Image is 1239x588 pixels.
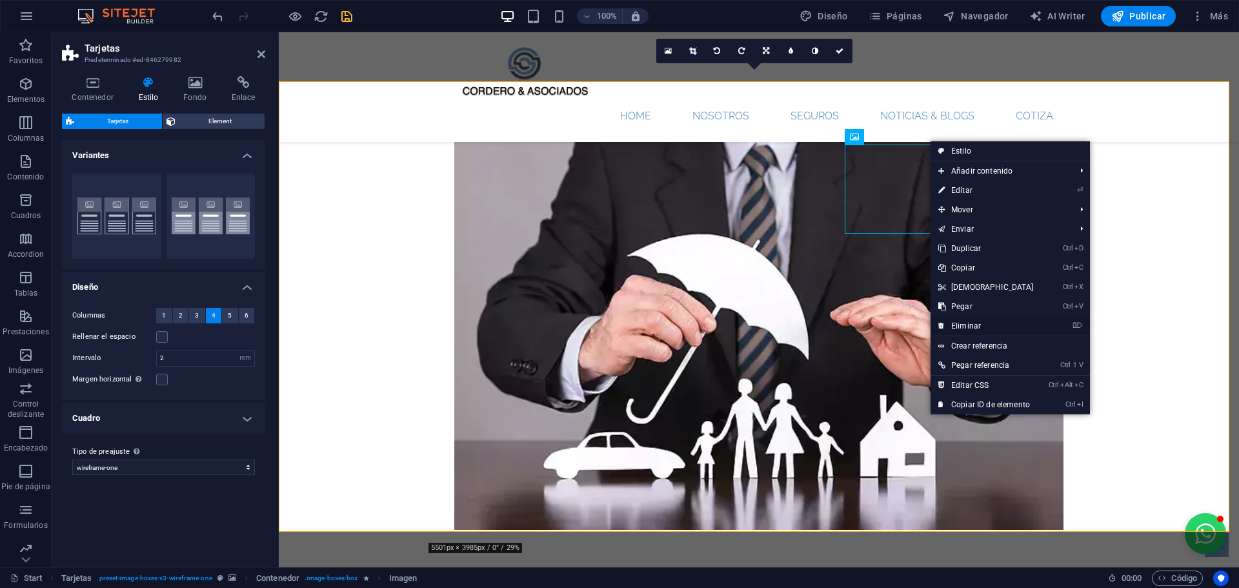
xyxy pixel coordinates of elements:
button: Más [1186,6,1233,26]
h4: Contenedor [62,76,128,103]
div: Dominio [68,76,99,85]
a: Estilo [931,141,1090,161]
p: Accordion [8,249,44,259]
span: Mover [931,200,1071,219]
i: I [1077,400,1083,409]
i: ⏎ [1077,186,1083,194]
span: . image-boxes-box [305,571,358,586]
button: 5 [222,308,238,323]
p: Imágenes [8,365,43,376]
button: Páginas [863,6,927,26]
button: 2 [173,308,189,323]
img: tab_domain_overview_orange.svg [54,75,64,85]
button: 1 [156,308,172,323]
label: Intervalo [72,354,156,361]
span: Element [179,114,261,129]
button: 4 [206,308,222,323]
i: ⌦ [1073,321,1083,330]
i: Este elemento es un preajuste personalizable [217,574,223,582]
p: Formularios [4,520,47,531]
i: X [1074,283,1083,291]
span: Publicar [1111,10,1166,23]
i: Ctrl [1065,400,1076,409]
a: Confirmar ( Ctrl ⏎ ) [828,39,852,63]
p: Encabezado [4,443,48,453]
a: CtrlAltCEditar CSS [931,376,1042,395]
h4: Diseño [62,272,265,295]
a: Modo de recorte [681,39,705,63]
p: Tablas [14,288,38,298]
i: Ctrl [1063,283,1073,291]
span: Tarjetas [78,114,158,129]
i: C [1074,381,1083,389]
img: tab_keywords_by_traffic_grey.svg [137,75,148,85]
a: Desenfoque [779,39,803,63]
p: Elementos [7,94,45,105]
span: Haz clic para seleccionar y doble clic para editar [389,571,418,586]
button: save [339,8,354,24]
button: Haz clic para salir del modo de previsualización y seguir editando [287,8,303,24]
a: ⌦Eliminar [931,316,1042,336]
p: Columnas [8,133,45,143]
div: Dominio: [DOMAIN_NAME] [34,34,145,44]
button: reload [313,8,328,24]
span: . preset-image-boxes-v3-wireframe-one [97,571,212,586]
p: Favoritos [9,56,43,66]
button: Código [1152,571,1203,586]
div: v 4.0.25 [36,21,63,31]
span: 4 [212,308,216,323]
a: CtrlX[DEMOGRAPHIC_DATA] [931,278,1042,297]
a: Escala de grises [803,39,828,63]
img: logo_orange.svg [21,21,31,31]
div: Palabras clave [152,76,205,85]
a: Haz clic para cancelar la selección y doble clic para abrir páginas [10,571,43,586]
span: Diseño [800,10,848,23]
h4: Enlace [221,76,265,103]
p: Pie de página [1,482,50,492]
i: Ctrl [1060,361,1071,369]
p: Contenido [7,172,44,182]
h3: Predeterminado #ed-846279982 [85,54,239,66]
button: Publicar [1101,6,1176,26]
i: ⇧ [1072,361,1078,369]
a: Enviar [931,219,1071,239]
span: Haz clic para seleccionar y doble clic para editar [61,571,92,586]
i: V [1074,302,1083,310]
button: undo [210,8,225,24]
p: Cuadros [11,210,41,221]
h2: Tarjetas [85,43,265,54]
i: D [1074,244,1083,252]
div: Diseño (Ctrl+Alt+Y) [794,6,853,26]
p: Prestaciones [3,327,48,337]
i: Ctrl [1063,263,1073,272]
button: Tarjetas [62,114,162,129]
i: Volver a cargar página [314,9,328,24]
i: Ctrl [1049,381,1059,389]
a: CtrlCCopiar [931,258,1042,278]
span: Código [1158,571,1197,586]
span: 00 00 [1122,571,1142,586]
span: Haz clic para seleccionar y doble clic para editar [256,571,299,586]
span: Más [1191,10,1228,23]
label: Margen horizontal [72,372,156,387]
i: Ctrl [1063,244,1073,252]
i: Alt [1060,381,1073,389]
a: Girar 90° a la izquierda [705,39,730,63]
i: Guardar (Ctrl+S) [339,9,354,24]
h6: 100% [596,8,617,24]
label: Rellenar el espacio [72,329,156,345]
a: Ctrl⇧VPegar referencia [931,356,1042,375]
label: Columnas [72,308,156,323]
button: AI Writer [1024,6,1091,26]
i: V [1079,361,1083,369]
button: Diseño [794,6,853,26]
nav: breadcrumb [61,571,418,586]
button: Element [163,114,265,129]
button: 100% [577,8,623,24]
span: Páginas [869,10,922,23]
span: AI Writer [1029,10,1085,23]
span: 3 [195,308,199,323]
h4: Estilo [128,76,174,103]
button: 3 [189,308,205,323]
a: Girar 90° a la derecha [730,39,754,63]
